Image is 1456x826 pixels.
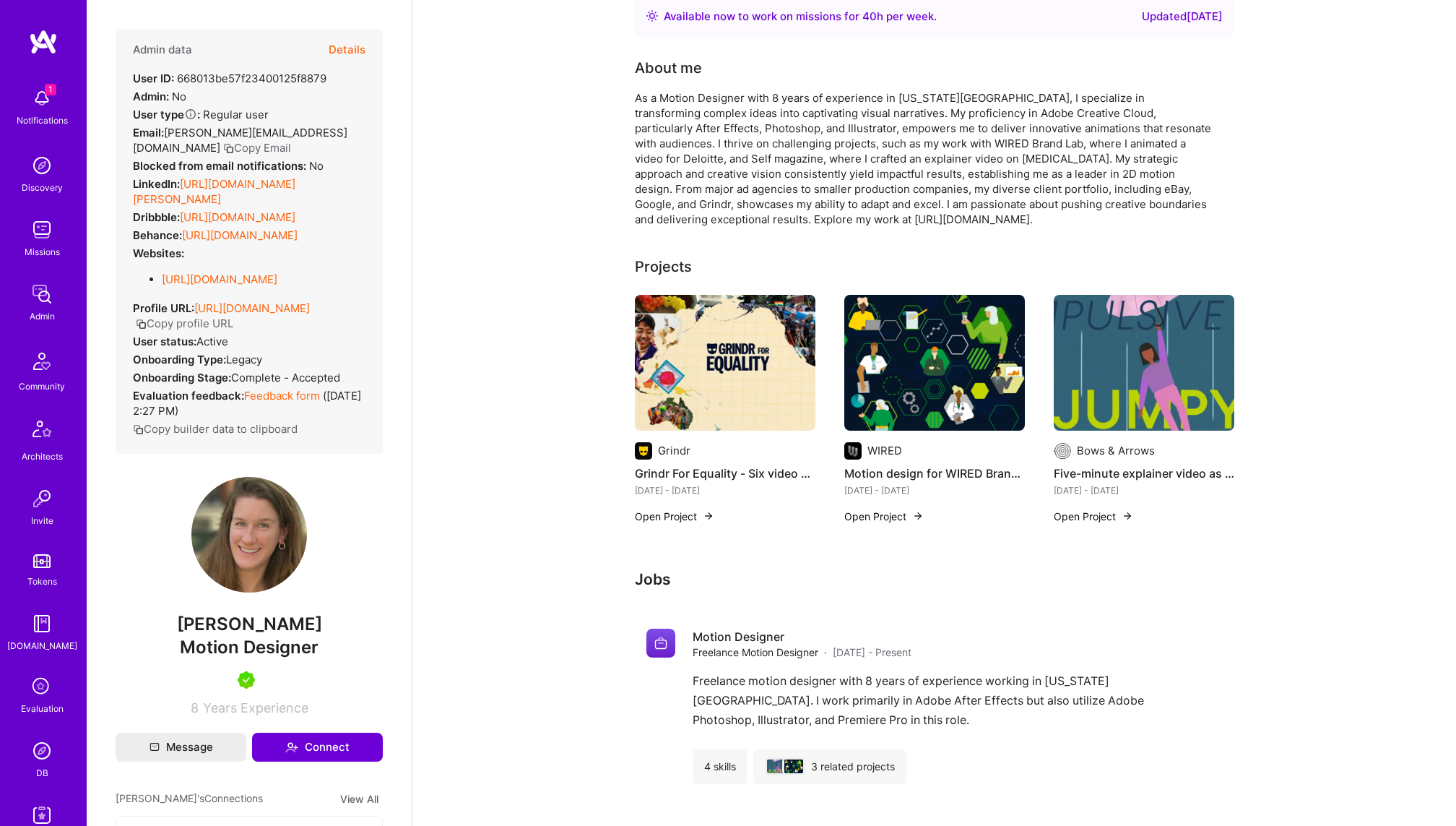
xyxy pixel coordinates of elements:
[180,637,318,658] span: Motion Designer
[664,8,937,25] div: Available now to work on missions for h per week .
[133,421,298,436] button: Copy builder data to clipboard
[133,353,226,366] strong: Onboarding Type:
[194,301,310,315] a: [URL][DOMAIN_NAME]
[1054,509,1133,524] button: Open Project
[116,791,263,807] span: [PERSON_NAME]'s Connections
[133,389,244,403] strong: Evaluation feedback:
[223,143,234,154] i: icon Copy
[27,484,56,513] img: Invite
[635,295,815,431] img: Grindr For Equality - Six video series
[1054,442,1071,460] img: Company logo
[833,645,911,660] span: [DATE] - Present
[133,126,347,155] span: [PERSON_NAME][EMAIL_ADDRESS][DOMAIN_NAME]
[7,638,77,653] div: [DOMAIN_NAME]
[646,10,658,22] img: Availability
[844,464,1025,483] h4: Motion design for WIRED Brand Lab
[635,57,702,79] div: About me
[184,108,197,121] i: Help
[133,71,326,86] div: 668013be57f23400125f8879
[133,108,200,121] strong: User type :
[133,371,231,384] strong: Onboarding Stage:
[27,609,56,638] img: guide book
[133,424,144,435] i: icon Copy
[635,256,692,278] div: Projects
[191,477,307,593] img: User Avatar
[27,736,56,765] img: Admin Search
[844,295,1025,431] img: Motion design for WIRED Brand Lab
[133,126,164,139] strong: Email:
[27,574,57,589] div: Tokens
[136,319,147,330] i: icon Copy
[244,389,320,403] a: Feedback form
[133,90,169,103] strong: Admin:
[1054,464,1234,483] h4: Five-minute explainer video as branded content for Self magazine
[658,443,690,458] div: Grindr
[133,388,365,418] div: ( [DATE] 2:27 PM )
[767,760,786,774] img: Freelance Motion Designer
[21,701,64,716] div: Evaluation
[693,629,911,645] h4: Motion Designer
[133,210,180,224] strong: Dribbble:
[27,215,56,244] img: teamwork
[28,674,56,701] i: icon SelectionTeam
[45,84,56,95] span: 1
[133,177,295,206] a: [URL][DOMAIN_NAME][PERSON_NAME]
[635,570,1234,588] h3: Jobs
[1122,510,1133,522] img: arrow-right
[844,483,1025,498] div: [DATE] - [DATE]
[133,159,309,173] strong: Blocked from email notifications:
[203,700,308,715] span: Years Experience
[29,29,58,55] img: logo
[19,379,65,394] div: Community
[133,158,324,173] div: No
[27,280,56,309] img: admin teamwork
[133,107,269,122] div: Regular user
[862,9,877,23] span: 40
[133,228,182,242] strong: Behance:
[133,335,196,348] strong: User status:
[912,510,924,522] img: arrow-right
[252,733,383,762] button: Connect
[25,344,59,379] img: Community
[231,371,340,384] span: Complete - Accepted
[844,442,862,460] img: Company logo
[180,210,295,224] a: [URL][DOMAIN_NAME]
[36,765,48,780] div: DB
[635,442,652,460] img: Company logo
[149,742,160,752] i: icon Mail
[1077,443,1155,458] div: Bows & Arrows
[1142,8,1223,25] div: Updated [DATE]
[693,645,818,660] span: Freelance Motion Designer
[196,335,228,348] span: Active
[703,510,714,522] img: arrow-right
[635,509,714,524] button: Open Project
[238,671,255,689] img: A.Teamer in Residence
[162,272,277,286] a: [URL][DOMAIN_NAME]
[25,244,60,259] div: Missions
[635,464,815,483] h4: Grindr For Equality - Six video series
[25,414,59,449] img: Architects
[1054,483,1234,498] div: [DATE] - [DATE]
[191,700,199,715] span: 8
[635,90,1213,227] div: As a Motion Designer with 8 years of experience in [US_STATE][GEOGRAPHIC_DATA], I specialize in t...
[133,177,180,191] strong: LinkedIn:
[226,353,262,366] span: legacy
[22,180,63,195] div: Discovery
[133,43,192,56] h4: Admin data
[635,483,815,498] div: [DATE] - [DATE]
[31,513,53,528] div: Invite
[223,140,291,155] button: Copy Email
[285,741,298,754] i: icon Connect
[867,443,902,458] div: WIRED
[133,301,194,315] strong: Profile URL:
[27,84,56,113] img: bell
[1054,295,1234,431] img: Five-minute explainer video as branded content for Self magazine
[133,72,174,85] strong: User ID:
[133,246,184,260] strong: Websites:
[22,449,63,464] div: Architects
[329,29,365,71] button: Details
[753,749,906,784] div: 3 related projects
[824,645,827,660] span: ·
[30,309,55,324] div: Admin
[136,316,233,331] button: Copy profile URL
